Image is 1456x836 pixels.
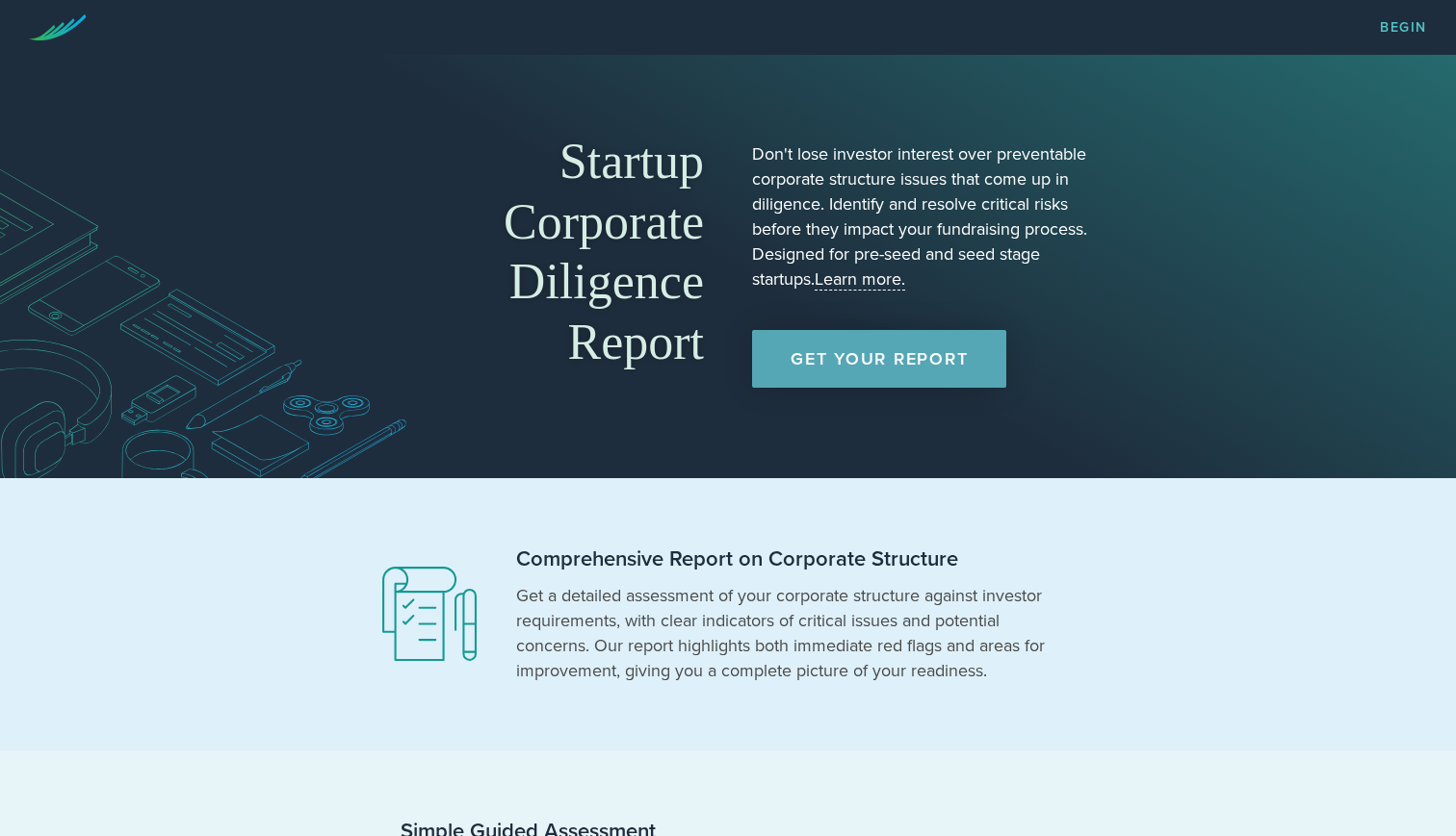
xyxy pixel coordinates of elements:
[516,583,1055,683] p: Get a detailed assessment of your corporate structure against investor requirements, with clear i...
[516,545,1055,573] h2: Comprehensive Report on Corporate Structure
[815,268,905,291] a: Learn more.
[1380,21,1427,35] a: Begin
[752,330,1006,388] a: Get Your Report
[752,141,1094,291] p: Don't lose investor interest over preventable corporate structure issues that come up in diligenc...
[362,132,704,372] h1: Startup Corporate Diligence Report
